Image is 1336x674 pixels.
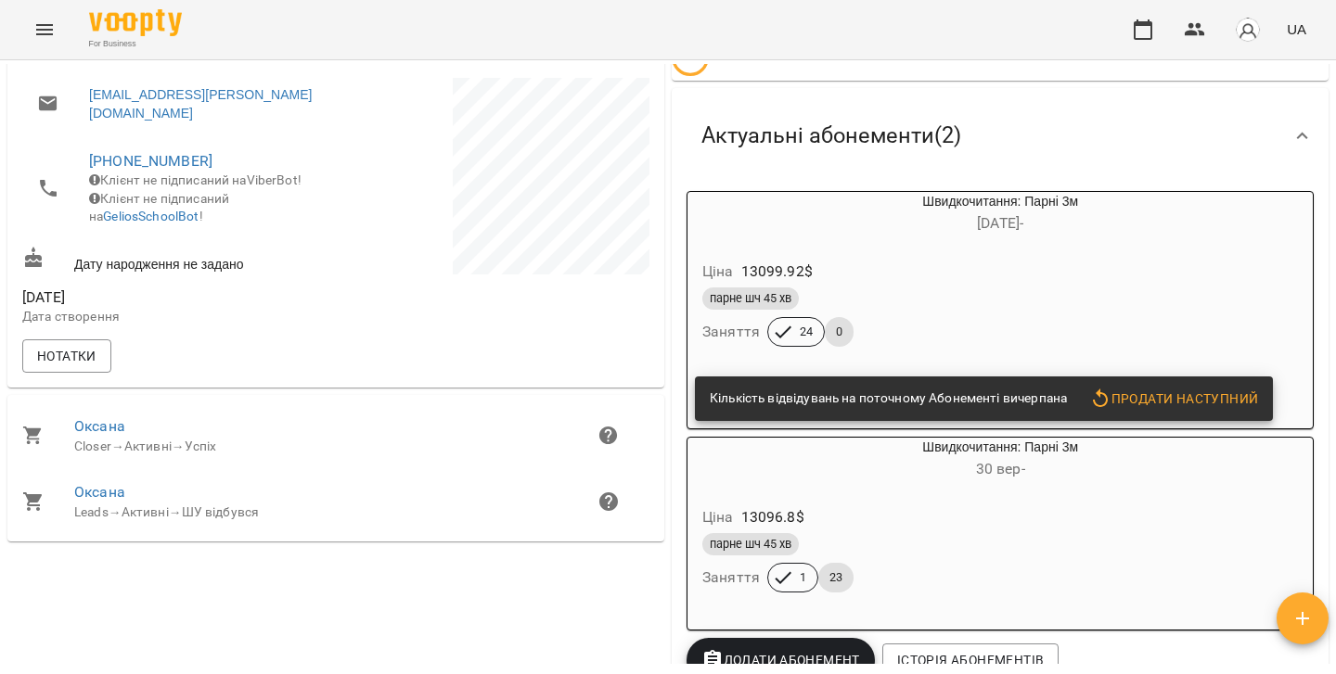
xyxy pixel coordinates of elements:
[89,38,182,50] span: For Business
[687,192,1224,369] button: Швидкочитання: Парні 3м[DATE]- Ціна13099.92$парне шч 45 хвЗаняття240
[74,503,597,522] div: Leads Активні ШУ відбувся
[37,345,96,367] span: Нотатки
[89,172,302,187] span: Клієнт не підписаний на ViberBot!
[702,504,734,530] h6: Ціна
[89,191,229,224] span: Клієнт не підписаний на !
[897,649,1044,671] span: Історія абонементів
[702,290,799,307] span: парне шч 45 хв
[1089,388,1258,410] span: Продати наступний
[22,7,67,52] button: Menu
[741,261,813,283] p: 13099.92 $
[22,286,332,309] span: [DATE]
[818,569,854,586] span: 23
[22,308,332,326] p: Дата створення
[89,152,212,170] a: [PHONE_NUMBER]
[977,214,1023,232] span: [DATE] -
[1082,382,1265,415] button: Продати наступний
[103,209,199,223] a: GeliosSchoolBot
[1235,17,1261,43] img: avatar_s.png
[710,382,1067,415] div: Кількість відвідувань на поточному Абонементі вичерпана
[19,243,336,277] div: Дату народження не задано
[702,565,760,591] h6: Заняття
[1279,12,1314,46] button: UA
[89,85,317,122] a: [EMAIL_ADDRESS][PERSON_NAME][DOMAIN_NAME]
[789,324,824,340] span: 24
[976,460,1025,477] span: 30 вер -
[1287,19,1306,39] span: UA
[74,483,125,501] a: Оксана
[702,536,799,553] span: парне шч 45 хв
[777,438,1224,482] div: Швидкочитання: Парні 3м
[789,569,817,586] span: 1
[702,319,760,345] h6: Заняття
[22,339,111,373] button: Нотатки
[169,504,182,519] span: →
[702,259,734,285] h6: Ціна
[687,438,777,482] div: Швидкочитання: Парні 3м
[701,649,860,671] span: Додати Абонемент
[89,9,182,36] img: Voopty Logo
[172,439,185,453] span: →
[701,121,961,150] span: Актуальні абонементи ( 2 )
[687,192,777,236] div: Швидкочитання: Парні 3м
[672,88,1329,184] div: Актуальні абонементи(2)
[74,417,125,435] a: Оксана
[741,506,804,528] p: 13096.8 $
[109,504,122,519] span: →
[74,438,597,456] div: Closer Активні Успіх
[777,192,1224,236] div: Швидкочитання: Парні 3м
[687,438,1224,615] button: Швидкочитання: Парні 3м30 вер- Ціна13096.8$парне шч 45 хвЗаняття123
[825,324,854,340] span: 0
[111,439,124,453] span: →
